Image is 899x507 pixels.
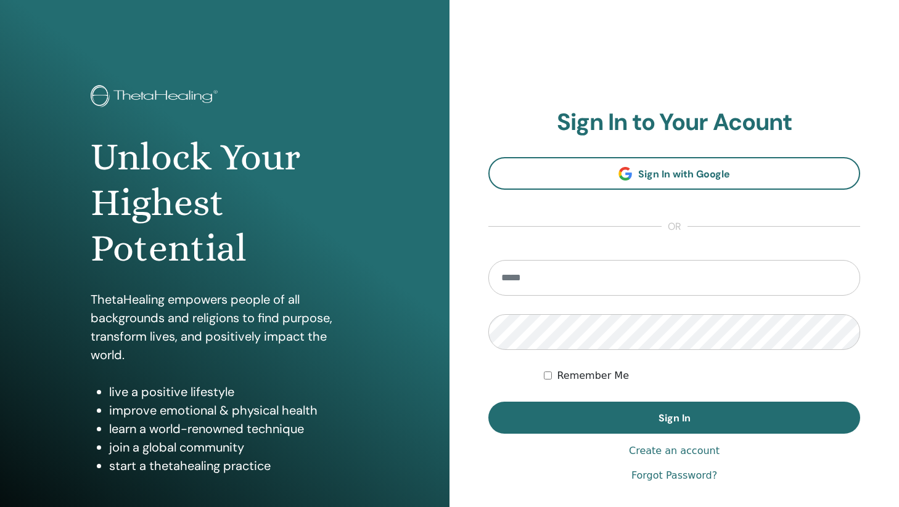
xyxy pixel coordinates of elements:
li: learn a world-renowned technique [109,420,359,438]
a: Sign In with Google [488,157,860,190]
p: ThetaHealing empowers people of all backgrounds and religions to find purpose, transform lives, a... [91,290,359,364]
span: or [662,219,688,234]
li: live a positive lifestyle [109,383,359,401]
a: Forgot Password? [631,468,717,483]
span: Sign In [659,412,691,424]
span: Sign In with Google [638,168,730,180]
a: Create an account [629,444,720,458]
button: Sign In [488,402,860,434]
h1: Unlock Your Highest Potential [91,134,359,272]
h2: Sign In to Your Acount [488,108,860,137]
li: join a global community [109,438,359,456]
li: improve emotional & physical health [109,401,359,420]
label: Remember Me [557,368,629,383]
li: start a thetahealing practice [109,456,359,475]
div: Keep me authenticated indefinitely or until I manually logout [544,368,860,383]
